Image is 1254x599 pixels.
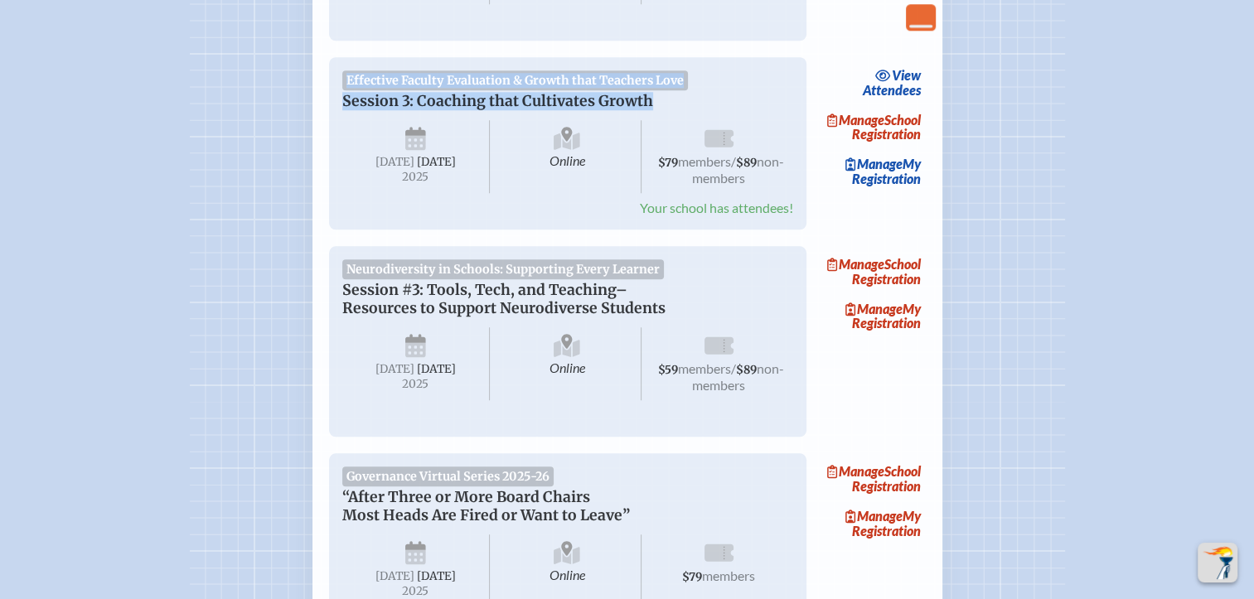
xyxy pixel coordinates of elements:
[736,363,757,377] span: $89
[342,466,554,486] span: Governance Virtual Series 2025-26
[342,281,760,317] p: Session #3: Tools, Tech, and Teaching–Resources to Support Neurodiverse Students
[417,155,456,169] span: [DATE]
[342,259,665,279] span: Neurodiversity in Schools: Supporting Every Learner
[493,327,642,400] span: Online
[827,112,884,128] span: Manage
[678,360,731,376] span: members
[820,253,926,291] a: ManageSchool Registration
[417,362,456,376] span: [DATE]
[1198,543,1237,582] button: Scroll Top
[1201,546,1234,579] img: To the top
[731,153,736,169] span: /
[859,64,926,102] a: viewAttendees
[731,360,736,376] span: /
[356,378,477,390] span: 2025
[342,92,760,110] p: Session 3: Coaching that Cultivates Growth
[356,171,477,183] span: 2025
[493,120,642,193] span: Online
[342,70,689,90] span: Effective Faculty Evaluation & Growth that Teachers Love
[342,488,760,524] p: “After Three or More Board Chairs Most Heads Are Fired or Want to Leave”
[702,568,755,583] span: members
[375,155,414,169] span: [DATE]
[356,585,477,597] span: 2025
[692,153,784,186] span: non-members
[417,569,456,583] span: [DATE]
[820,152,926,191] a: ManageMy Registration
[845,508,903,524] span: Manage
[845,156,903,171] span: Manage
[692,360,784,393] span: non-members
[827,463,884,479] span: Manage
[820,297,926,336] a: ManageMy Registration
[658,363,678,377] span: $59
[827,256,884,272] span: Manage
[682,570,702,584] span: $79
[736,156,757,170] span: $89
[658,156,678,170] span: $79
[892,67,921,83] span: view
[820,108,926,146] a: ManageSchool Registration
[375,569,414,583] span: [DATE]
[640,200,793,215] span: Your school has attendees!
[375,362,414,376] span: [DATE]
[820,505,926,543] a: ManageMy Registration
[678,153,731,169] span: members
[845,301,903,316] span: Manage
[820,460,926,498] a: ManageSchool Registration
